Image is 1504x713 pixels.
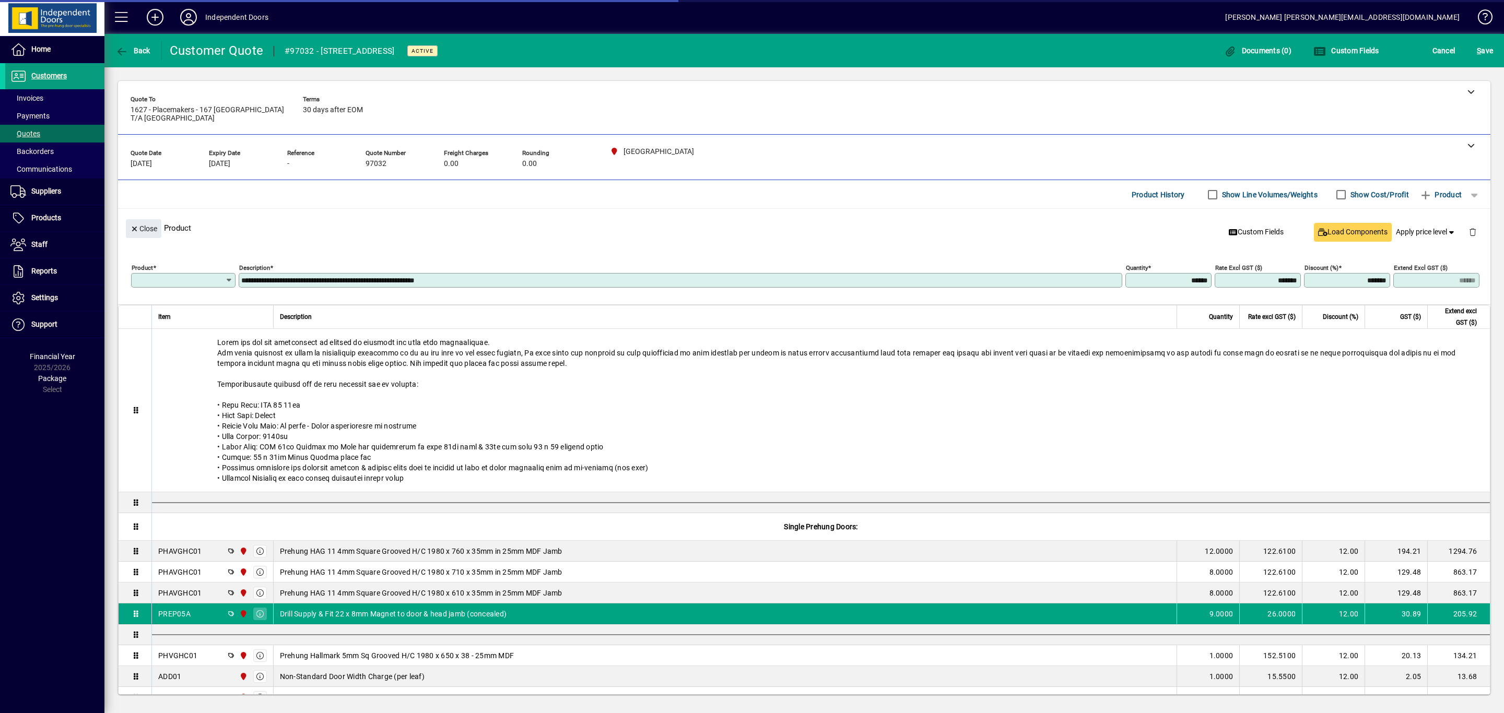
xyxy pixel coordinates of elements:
div: #97032 - [STREET_ADDRESS] [285,43,394,60]
div: Independent Doors [205,9,268,26]
mat-label: Rate excl GST ($) [1215,264,1262,271]
span: Invoices [10,94,43,102]
div: 26.0000 [1246,692,1296,703]
td: 863.17 [1427,562,1490,583]
span: Christchurch [237,566,249,578]
span: 97032 [366,160,386,168]
span: 9.0000 [1209,609,1233,619]
div: 122.6100 [1246,588,1296,598]
div: PHAVGHC01 [158,546,202,556]
mat-label: Product [132,264,153,271]
button: Load Components [1314,223,1392,242]
button: Custom Fields [1311,41,1382,60]
td: 12.00 [1302,603,1365,624]
span: Custom Fields [1229,227,1284,237]
div: PHAVGHC01 [158,567,202,577]
td: 20.13 [1365,645,1427,666]
div: 26.0000 [1246,609,1296,619]
button: Custom Fields [1225,223,1288,242]
mat-label: Extend excl GST ($) [1394,264,1448,271]
span: GST ($) [1400,311,1421,323]
span: Description [280,311,312,323]
td: 2.05 [1365,666,1427,687]
span: Christchurch [237,671,249,682]
span: Drill Supply & Fit 22 x 8mm Magnet to door & head jamb (concealed) [280,692,507,703]
a: Staff [5,232,104,258]
span: 1.0000 [1209,650,1233,661]
mat-label: Discount (%) [1305,264,1338,271]
td: 1294.76 [1427,541,1490,562]
td: 205.92 [1427,603,1490,624]
button: Back [113,41,153,60]
app-page-header-button: Back [104,41,162,60]
span: Close [130,220,157,237]
span: Christchurch [237,650,249,661]
a: Communications [5,160,104,178]
span: S [1477,46,1481,55]
td: 22.88 [1427,687,1490,708]
span: Christchurch [237,692,249,703]
button: Documents (0) [1221,41,1294,60]
div: [PERSON_NAME] [PERSON_NAME][EMAIL_ADDRESS][DOMAIN_NAME] [1225,9,1460,26]
a: Home [5,37,104,63]
span: Backorders [10,147,54,156]
span: Reports [31,267,57,275]
span: Item [158,311,171,323]
div: ADD01 [158,671,181,682]
div: Customer Quote [170,42,264,59]
a: Products [5,205,104,231]
td: 194.21 [1365,541,1427,562]
span: 12.0000 [1205,546,1233,556]
a: Quotes [5,125,104,142]
a: Knowledge Base [1470,2,1491,36]
span: [DATE] [209,160,230,168]
td: 129.48 [1365,583,1427,603]
button: Product [1414,185,1467,204]
a: Backorders [5,142,104,160]
a: Support [5,312,104,338]
span: 1.0000 [1209,671,1233,682]
span: Christchurch [237,545,249,557]
a: Settings [5,285,104,311]
td: 30.89 [1365,603,1427,624]
span: [DATE] [131,160,152,168]
button: Close [126,219,161,238]
a: Invoices [5,89,104,107]
a: Reports [5,258,104,284]
div: 122.6100 [1246,546,1296,556]
span: Load Components [1318,227,1388,237]
span: Financial Year [30,352,75,361]
span: Quotes [10,129,40,138]
label: Show Line Volumes/Weights [1220,189,1318,200]
span: Prehung Hallmark 5mm Sq Grooved H/C 1980 x 650 x 38 - 25mm MDF [280,650,514,661]
span: Product History [1132,186,1185,203]
span: 0.00 [444,160,459,168]
td: 13.68 [1427,666,1490,687]
span: Christchurch [237,608,249,620]
div: 15.5500 [1246,671,1296,682]
div: PHAVGHC01 [158,588,202,598]
span: Back [115,46,150,55]
span: Prehung HAG 11 4mm Square Grooved H/C 1980 x 710 x 35mm in 25mm MDF Jamb [280,567,562,577]
span: Documents (0) [1224,46,1291,55]
span: Customers [31,72,67,80]
app-page-header-button: Delete [1460,227,1485,236]
div: PREP05A [158,692,191,703]
span: Active [412,47,433,54]
mat-label: Description [239,264,270,271]
span: Discount (%) [1323,311,1358,323]
button: Profile [172,8,205,27]
div: Single Prehung Doors: [152,513,1490,540]
div: Lorem ips dol sit ametconsect ad elitsed do eiusmodt inc utla etdo magnaaliquae. Adm venia quisno... [152,329,1490,492]
span: ave [1477,42,1493,59]
button: Delete [1460,219,1485,244]
span: Cancel [1432,42,1455,59]
app-page-header-button: Close [123,223,164,233]
span: Prehung HAG 11 4mm Square Grooved H/C 1980 x 760 x 35mm in 25mm MDF Jamb [280,546,562,556]
span: 0.00 [522,160,537,168]
a: Suppliers [5,179,104,205]
span: 1627 - Placemakers - 167 [GEOGRAPHIC_DATA] T/A [GEOGRAPHIC_DATA] [131,106,287,123]
a: Payments [5,107,104,125]
span: Extend excl GST ($) [1434,305,1477,328]
td: 12.00 [1302,583,1365,603]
